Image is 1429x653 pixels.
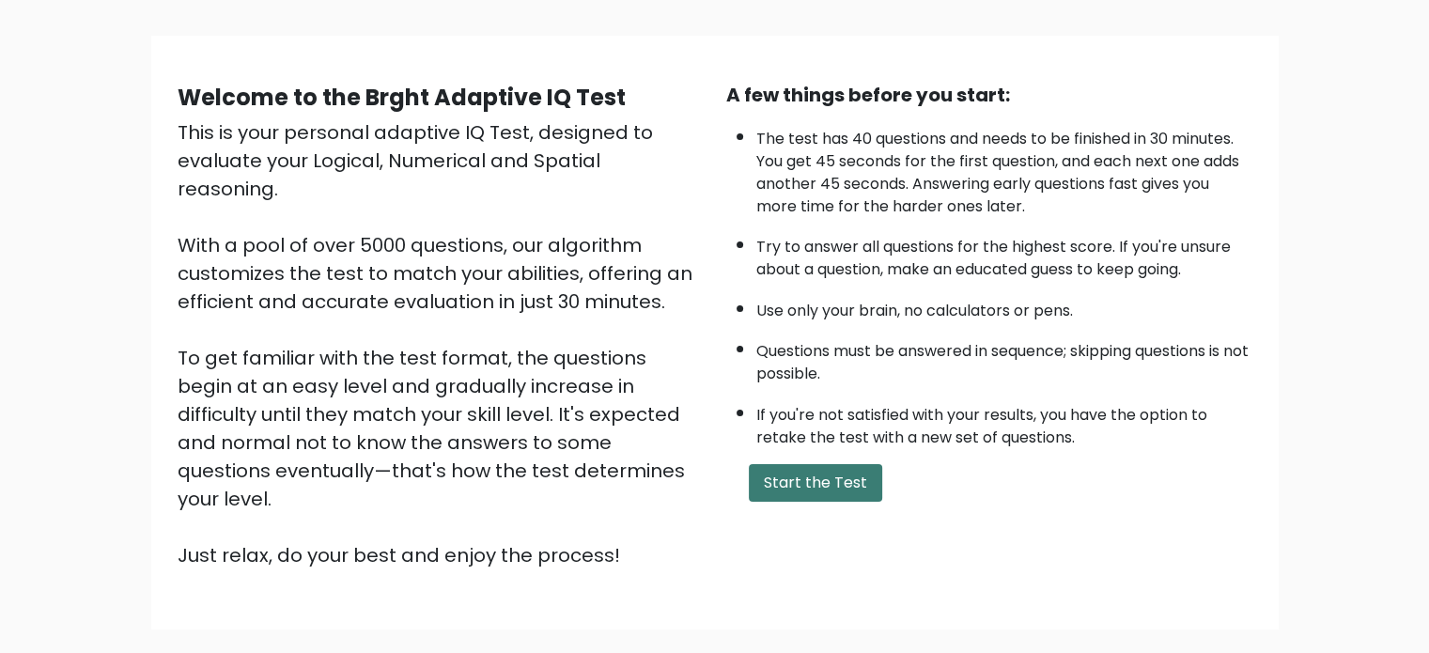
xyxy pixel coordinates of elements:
li: Questions must be answered in sequence; skipping questions is not possible. [756,331,1252,385]
li: Try to answer all questions for the highest score. If you're unsure about a question, make an edu... [756,226,1252,281]
li: The test has 40 questions and needs to be finished in 30 minutes. You get 45 seconds for the firs... [756,118,1252,218]
div: This is your personal adaptive IQ Test, designed to evaluate your Logical, Numerical and Spatial ... [178,118,704,569]
li: Use only your brain, no calculators or pens. [756,290,1252,322]
li: If you're not satisfied with your results, you have the option to retake the test with a new set ... [756,395,1252,449]
div: A few things before you start: [726,81,1252,109]
b: Welcome to the Brght Adaptive IQ Test [178,82,626,113]
button: Start the Test [749,464,882,502]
